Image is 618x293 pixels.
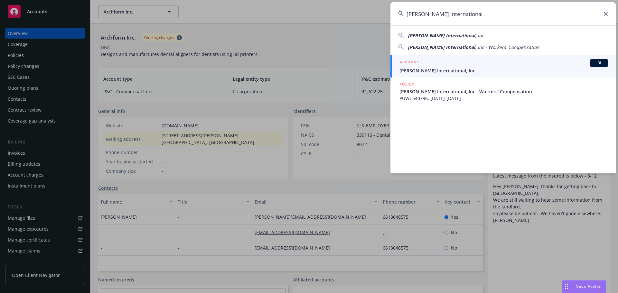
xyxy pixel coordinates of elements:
span: [PERSON_NAME] International, Inc [399,67,608,74]
span: [PERSON_NAME] International [408,32,475,39]
span: BI [593,60,605,66]
div: Drag to move [562,280,570,293]
span: Nova Assist [576,284,601,289]
button: Nova Assist [562,280,606,293]
a: ACCOUNTBI[PERSON_NAME] International, Inc [390,55,616,78]
span: [PERSON_NAME] International [408,44,475,50]
span: , Inc - Workers' Compensation [475,44,539,50]
input: Search... [390,2,616,25]
h5: ACCOUNT [399,59,419,67]
span: [PERSON_NAME] International, Inc - Workers' Compensation [399,88,608,95]
a: POLICY[PERSON_NAME] International, Inc - Workers' CompensationPUWC540796, [DATE]-[DATE] [390,78,616,105]
h5: POLICY [399,81,414,87]
span: , Inc [475,32,484,39]
span: PUWC540796, [DATE]-[DATE] [399,95,608,102]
